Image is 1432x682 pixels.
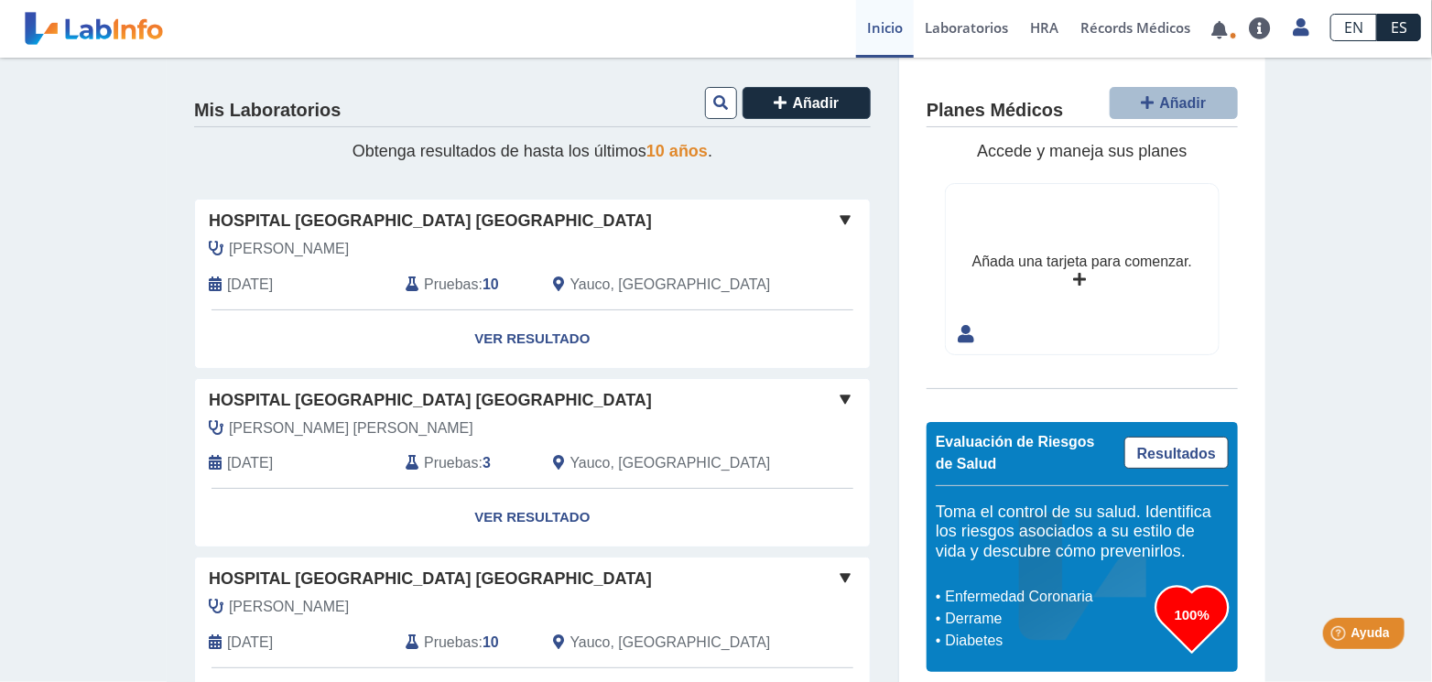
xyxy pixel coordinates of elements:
[227,452,273,474] span: 2025-03-29
[483,455,491,471] b: 3
[195,489,870,547] a: Ver Resultado
[972,251,1192,273] div: Añada una tarjeta para comenzar.
[424,632,478,654] span: Pruebas
[793,95,840,111] span: Añadir
[209,388,652,413] span: Hospital [GEOGRAPHIC_DATA] [GEOGRAPHIC_DATA]
[392,274,539,296] div: :
[392,632,539,654] div: :
[936,503,1229,562] h5: Toma el control de su salud. Identifica los riesgos asociados a su estilo de vida y descubre cómo...
[570,452,771,474] span: Yauco, PR
[424,452,478,474] span: Pruebas
[1330,14,1377,41] a: EN
[936,434,1095,471] span: Evaluación de Riesgos de Salud
[1377,14,1421,41] a: ES
[646,142,708,160] span: 10 años
[940,630,1155,652] li: Diabetes
[570,274,771,296] span: Yauco, PR
[227,274,273,296] span: 2025-05-03
[1110,87,1238,119] button: Añadir
[1155,603,1229,626] h3: 100%
[229,417,473,439] span: Muniz Colon, Luis
[353,142,712,160] span: Obtenga resultados de hasta los últimos .
[209,567,652,591] span: Hospital [GEOGRAPHIC_DATA] [GEOGRAPHIC_DATA]
[229,238,349,260] span: Roman Ramos, Jose
[483,634,499,650] b: 10
[227,632,273,654] span: 2024-08-16
[483,276,499,292] b: 10
[424,274,478,296] span: Pruebas
[570,632,771,654] span: Yauco, PR
[194,100,341,122] h4: Mis Laboratorios
[977,142,1187,160] span: Accede y maneja sus planes
[1269,611,1412,662] iframe: Help widget launcher
[1160,95,1207,111] span: Añadir
[743,87,871,119] button: Añadir
[940,608,1155,630] li: Derrame
[392,452,539,474] div: :
[209,209,652,233] span: Hospital [GEOGRAPHIC_DATA] [GEOGRAPHIC_DATA]
[940,586,1155,608] li: Enfermedad Coronaria
[1030,18,1058,37] span: HRA
[1124,437,1229,469] a: Resultados
[927,100,1063,122] h4: Planes Médicos
[229,596,349,618] span: Roman Ramos, Jose
[195,310,870,368] a: Ver Resultado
